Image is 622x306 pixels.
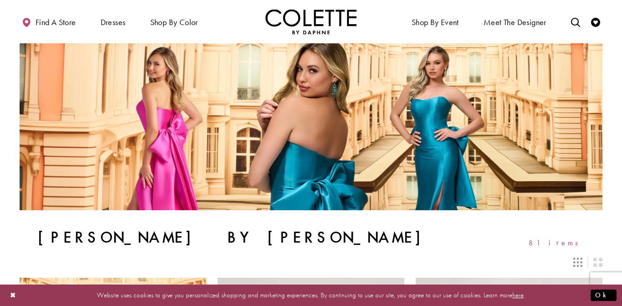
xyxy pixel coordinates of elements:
[14,252,608,272] div: Layout Controls
[591,290,617,301] button: Submit Dialog
[36,18,76,27] span: Find a store
[265,9,357,34] img: Colette by Daphne
[66,289,556,301] p: Website uses cookies to give you personalized shopping and marketing experiences. By continuing t...
[98,9,128,34] span: Dresses
[5,287,21,303] button: Close Dialog
[101,18,126,27] span: Dresses
[593,258,602,267] span: Switch layout to 2 columns
[481,9,549,34] a: Meet the designer
[529,239,584,247] span: 81 items
[20,9,78,34] a: Find a store
[569,9,582,34] a: Toggle search
[409,9,461,34] span: Shop By Event
[589,9,602,34] a: Check Wishlist
[573,258,582,267] span: Switch layout to 3 columns
[512,290,524,300] a: here
[148,9,200,34] span: Shop by color
[265,9,357,34] a: Visit Home Page
[412,18,459,27] span: Shop By Event
[150,18,198,27] span: Shop by color
[484,18,546,27] span: Meet the designer
[38,228,441,247] h1: [PERSON_NAME] by [PERSON_NAME]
